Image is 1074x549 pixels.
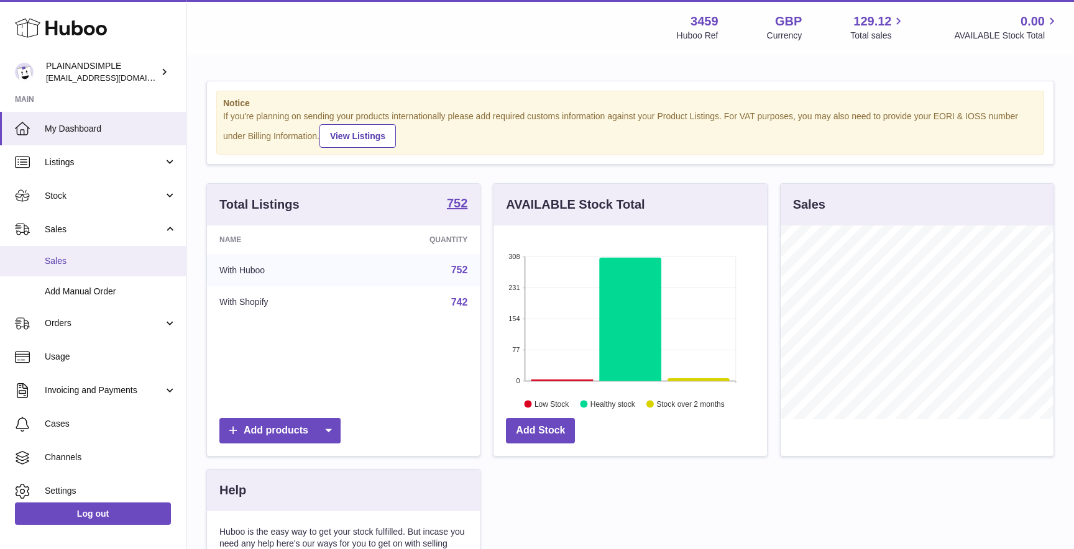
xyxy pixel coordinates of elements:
text: 231 [508,284,520,291]
span: 0.00 [1021,13,1045,30]
span: [EMAIL_ADDRESS][DOMAIN_NAME] [46,73,183,83]
a: 742 [451,297,468,307]
div: Huboo Ref [677,30,718,42]
span: Settings [45,485,177,497]
a: Add products [219,418,341,443]
text: 308 [508,253,520,260]
text: 154 [508,315,520,322]
a: Log out [15,502,171,525]
h3: Sales [793,196,825,213]
div: If you're planning on sending your products internationally please add required customs informati... [223,111,1037,148]
strong: Notice [223,98,1037,109]
span: Invoicing and Payments [45,384,163,396]
a: 752 [447,197,467,212]
span: Add Manual Order [45,286,177,297]
span: Stock [45,190,163,202]
a: 0.00 AVAILABLE Stock Total [954,13,1059,42]
strong: 3459 [691,13,718,30]
span: Cases [45,418,177,430]
a: 752 [451,265,468,275]
span: Sales [45,255,177,267]
text: Healthy stock [590,399,636,408]
text: 0 [516,377,520,384]
span: Total sales [850,30,906,42]
span: My Dashboard [45,123,177,135]
td: With Shopify [207,286,354,319]
h3: Total Listings [219,196,300,213]
strong: 752 [447,197,467,209]
td: With Huboo [207,254,354,286]
span: Sales [45,224,163,235]
img: duco@plainandsimple.com [15,63,34,81]
span: Listings [45,157,163,168]
span: AVAILABLE Stock Total [954,30,1059,42]
a: Add Stock [506,418,575,443]
div: Currency [767,30,802,42]
div: PLAINANDSIMPLE [46,60,158,84]
h3: Help [219,482,246,499]
text: Low Stock [535,399,569,408]
th: Name [207,225,354,254]
a: View Listings [319,124,396,148]
span: 129.12 [853,13,891,30]
strong: GBP [775,13,802,30]
text: Stock over 2 months [657,399,725,408]
h3: AVAILABLE Stock Total [506,196,645,213]
a: 129.12 Total sales [850,13,906,42]
span: Channels [45,451,177,463]
th: Quantity [354,225,480,254]
span: Usage [45,351,177,363]
span: Orders [45,317,163,329]
text: 77 [513,346,520,353]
